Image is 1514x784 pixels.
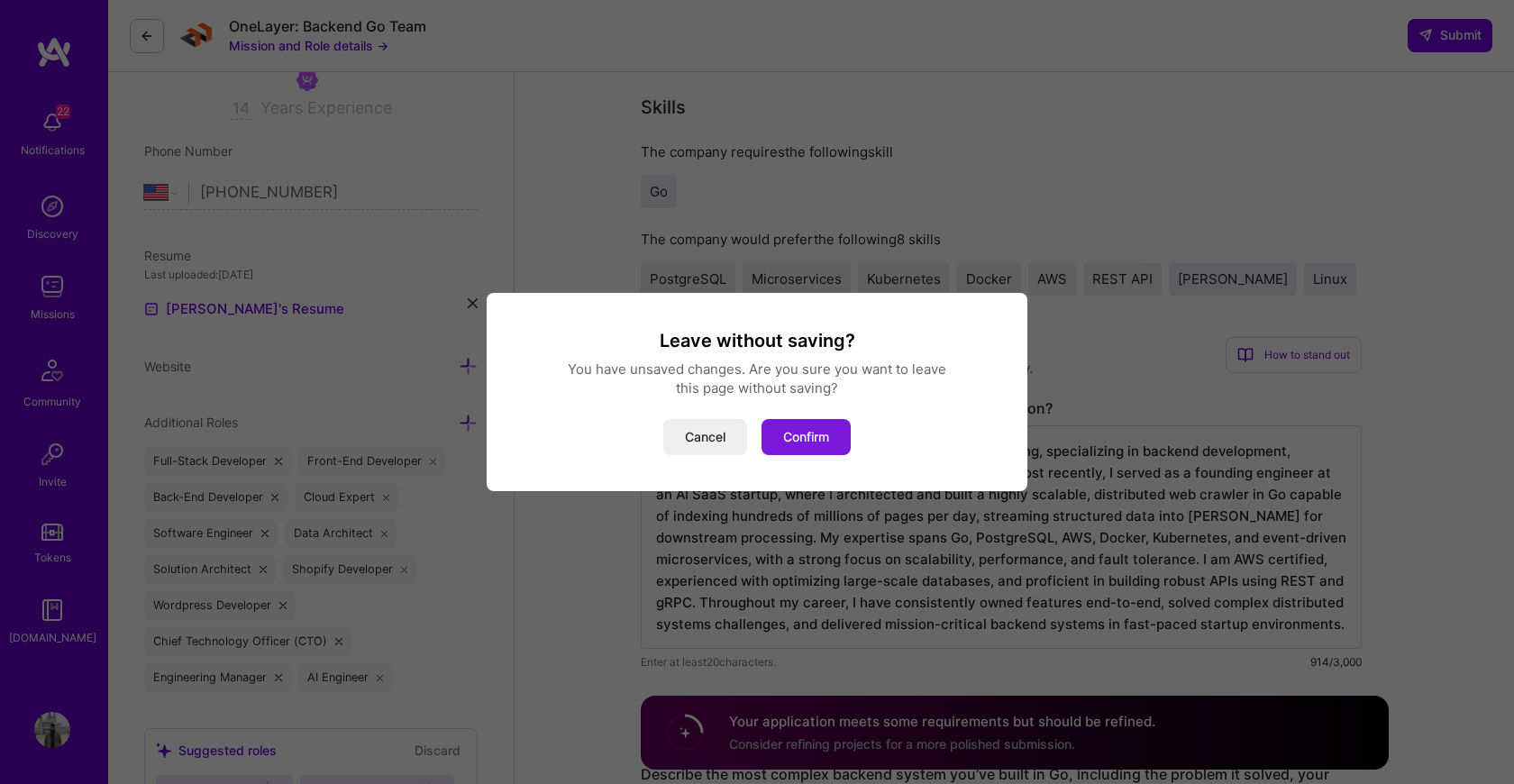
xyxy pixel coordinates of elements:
[508,378,1006,397] div: this page without saving?
[762,419,851,455] button: Confirm
[508,360,1006,378] div: You have unsaved changes. Are you sure you want to leave
[487,293,1027,491] div: modal
[508,329,1006,352] h3: Leave without saving?
[663,419,747,455] button: Cancel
